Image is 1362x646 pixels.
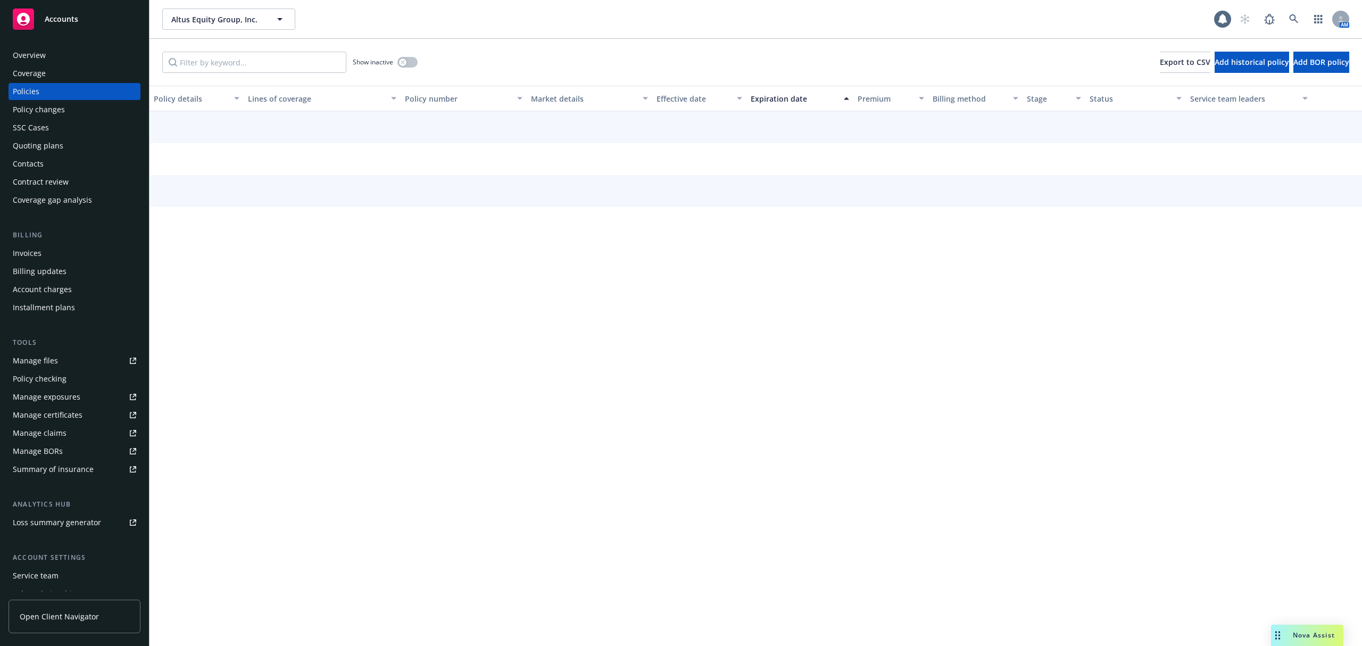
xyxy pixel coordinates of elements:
div: Market details [531,93,636,104]
div: Billing updates [13,263,67,280]
button: Market details [527,86,652,111]
div: Premium [858,93,913,104]
button: Status [1085,86,1186,111]
a: Start snowing [1234,9,1256,30]
a: Switch app [1308,9,1329,30]
span: Nova Assist [1293,631,1335,640]
div: Policy number [405,93,510,104]
span: Accounts [45,15,78,23]
a: Invoices [9,245,140,262]
div: Contract review [13,173,69,191]
a: Quoting plans [9,137,140,154]
a: Sales relationships [9,585,140,602]
div: Contacts [13,155,44,172]
div: Installment plans [13,299,75,316]
div: Overview [13,47,46,64]
div: Sales relationships [13,585,80,602]
div: Summary of insurance [13,461,94,478]
div: Stage [1027,93,1069,104]
span: Show inactive [353,57,393,67]
button: Service team leaders [1186,86,1311,111]
a: Manage BORs [9,443,140,460]
div: Tools [9,337,140,348]
div: Status [1090,93,1170,104]
button: Premium [853,86,929,111]
a: Report a Bug [1259,9,1280,30]
div: Effective date [657,93,730,104]
button: Lines of coverage [244,86,401,111]
div: Expiration date [751,93,837,104]
button: Export to CSV [1160,52,1210,73]
a: Summary of insurance [9,461,140,478]
button: Altus Equity Group, Inc. [162,9,295,30]
a: Coverage gap analysis [9,192,140,209]
button: Nova Assist [1271,625,1343,646]
div: Policies [13,83,39,100]
div: Coverage gap analysis [13,192,92,209]
div: Invoices [13,245,41,262]
a: Manage claims [9,425,140,442]
div: Analytics hub [9,499,140,510]
div: Quoting plans [13,137,63,154]
a: SSC Cases [9,119,140,136]
a: Account charges [9,281,140,298]
span: Open Client Navigator [20,611,99,622]
a: Accounts [9,4,140,34]
a: Manage files [9,352,140,369]
div: Account charges [13,281,72,298]
span: Altus Equity Group, Inc. [171,14,263,25]
div: Drag to move [1271,625,1284,646]
div: Policy changes [13,101,65,118]
div: Service team [13,567,59,584]
a: Billing updates [9,263,140,280]
button: Stage [1023,86,1085,111]
div: Manage certificates [13,407,82,424]
button: Effective date [652,86,746,111]
button: Billing method [928,86,1023,111]
div: Loss summary generator [13,514,101,531]
div: Coverage [13,65,46,82]
button: Add historical policy [1215,52,1289,73]
a: Contacts [9,155,140,172]
a: Installment plans [9,299,140,316]
div: Manage BORs [13,443,63,460]
button: Policy number [401,86,526,111]
div: Manage exposures [13,388,80,405]
button: Add BOR policy [1293,52,1349,73]
div: Policy checking [13,370,67,387]
span: Add historical policy [1215,57,1289,67]
a: Service team [9,567,140,584]
a: Manage certificates [9,407,140,424]
a: Policies [9,83,140,100]
div: SSC Cases [13,119,49,136]
a: Coverage [9,65,140,82]
div: Service team leaders [1190,93,1295,104]
a: Policy changes [9,101,140,118]
a: Search [1283,9,1305,30]
button: Expiration date [746,86,853,111]
a: Overview [9,47,140,64]
div: Billing method [933,93,1007,104]
div: Billing [9,230,140,241]
div: Policy details [154,93,228,104]
button: Policy details [150,86,244,111]
input: Filter by keyword... [162,52,346,73]
a: Policy checking [9,370,140,387]
a: Contract review [9,173,140,191]
a: Loss summary generator [9,514,140,531]
div: Account settings [9,552,140,563]
span: Export to CSV [1160,57,1210,67]
span: Add BOR policy [1293,57,1349,67]
div: Manage files [13,352,58,369]
a: Manage exposures [9,388,140,405]
div: Lines of coverage [248,93,385,104]
div: Manage claims [13,425,67,442]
